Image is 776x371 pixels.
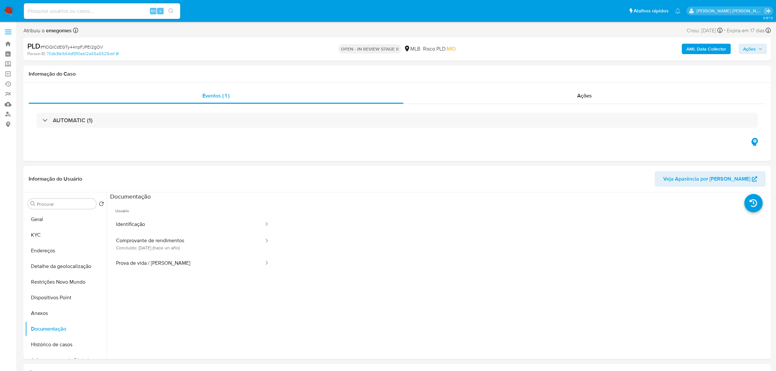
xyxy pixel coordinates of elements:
[423,45,456,52] span: Risco PLD:
[25,321,107,337] button: Documentação
[764,7,771,14] a: Sair
[45,27,72,34] b: emegomes
[724,26,725,35] span: -
[25,352,107,368] button: Adiantamentos de Dinheiro
[30,201,36,206] button: Procurar
[25,337,107,352] button: Histórico de casos
[29,176,82,182] h1: Informação do Usuário
[159,8,161,14] span: s
[739,44,767,54] button: Ações
[682,44,731,54] button: AML Data Collector
[447,45,456,52] span: MID
[164,7,178,16] button: search-icon
[53,117,93,124] h3: AUTOMATIC (1)
[27,51,45,57] b: Person ID
[727,27,765,34] span: Expira em 17 dias
[675,8,681,14] a: Notificações
[40,44,103,50] span: # f1OQlCdEGTy44npFJPEr2gOV
[743,44,756,54] span: Ações
[338,44,401,53] p: OPEN - IN REVIEW STAGE II
[687,26,723,35] div: Criou: [DATE]
[25,305,107,321] button: Anexos
[25,274,107,290] button: Restrições Novo Mundo
[23,27,72,34] span: Atribuiu o
[47,51,119,57] a: 70db3fa1b54df3f10ab12a65a5529cbf
[634,7,668,14] span: Atalhos rápidos
[27,41,40,51] b: PLD
[25,290,107,305] button: Dispositivos Point
[25,212,107,227] button: Geral
[151,8,156,14] span: Alt
[577,92,592,99] span: Ações
[655,171,766,187] button: Veja Aparência por [PERSON_NAME]
[25,243,107,259] button: Endereços
[686,44,726,54] b: AML Data Collector
[202,92,229,99] span: Eventos ( 1 )
[37,201,94,207] input: Procurar
[99,201,104,208] button: Retornar ao pedido padrão
[24,7,180,15] input: Pesquise usuários ou casos...
[29,71,766,77] h1: Informação do Caso
[25,259,107,274] button: Detalhe da geolocalização
[696,8,762,14] p: emerson.gomes@mercadopago.com.br
[663,171,750,187] span: Veja Aparência por [PERSON_NAME]
[25,227,107,243] button: KYC
[404,45,420,52] div: MLB
[37,113,758,128] div: AUTOMATIC (1)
